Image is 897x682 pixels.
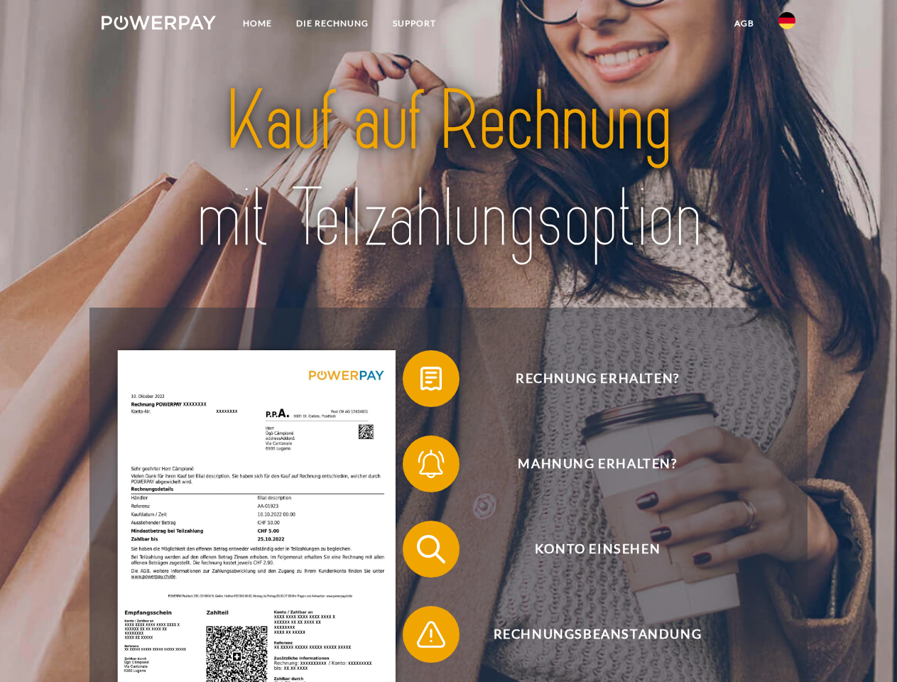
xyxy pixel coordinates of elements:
a: agb [722,11,766,36]
a: DIE RECHNUNG [284,11,381,36]
img: qb_warning.svg [413,617,449,652]
button: Mahnung erhalten? [403,435,772,492]
img: qb_bell.svg [413,446,449,482]
img: qb_search.svg [413,531,449,567]
img: logo-powerpay-white.svg [102,16,216,30]
span: Rechnung erhalten? [423,350,771,407]
button: Konto einsehen [403,521,772,578]
img: title-powerpay_de.svg [136,68,761,272]
img: qb_bill.svg [413,361,449,396]
span: Konto einsehen [423,521,771,578]
button: Rechnung erhalten? [403,350,772,407]
img: de [778,12,795,29]
a: SUPPORT [381,11,448,36]
a: Home [231,11,284,36]
span: Mahnung erhalten? [423,435,771,492]
button: Rechnungsbeanstandung [403,606,772,663]
span: Rechnungsbeanstandung [423,606,771,663]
